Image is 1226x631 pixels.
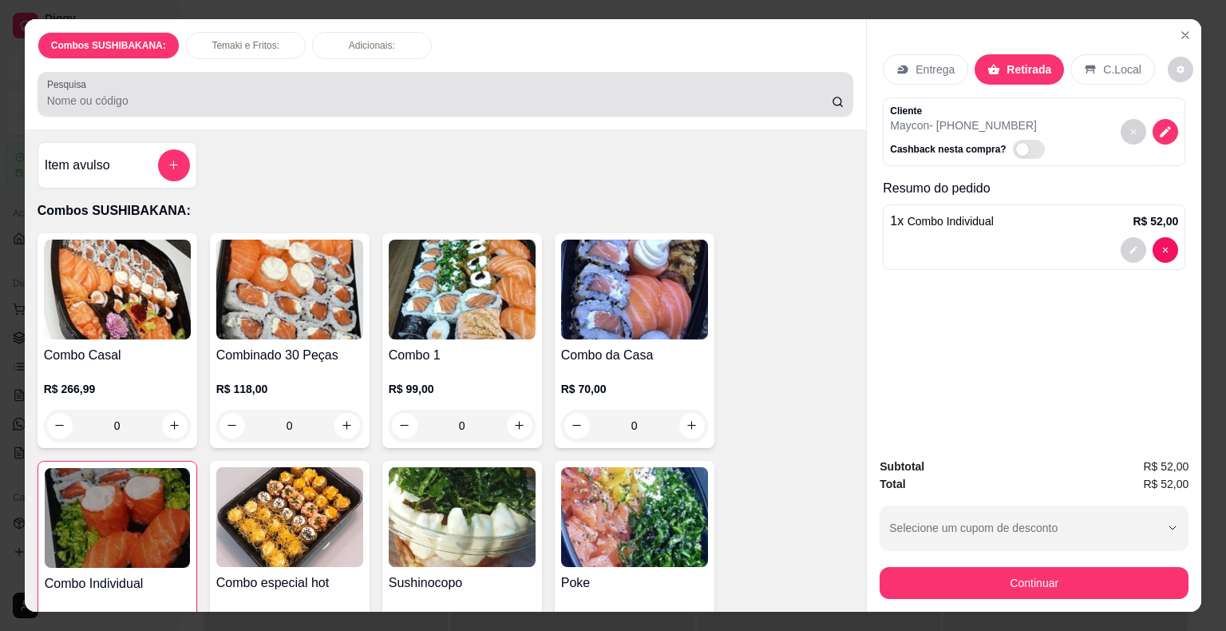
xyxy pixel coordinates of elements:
h4: Combo especial hot [216,573,363,593]
h4: Poke [561,573,708,593]
h4: Sushinocopo [389,573,536,593]
img: product-image [44,240,191,339]
button: Continuar [880,567,1188,599]
button: decrease-product-quantity [1121,119,1146,145]
span: Combo Individual [908,215,994,228]
strong: Total [880,478,905,490]
p: R$ 70,00 [561,381,708,397]
p: Combos SUSHIBAKANA: [51,39,166,52]
p: Combos SUSHIBAKANA: [38,201,854,220]
p: Temaki e Fritos: [212,39,279,52]
p: 1 x [890,212,994,231]
p: R$ 52,00 [1133,213,1178,229]
p: R$ 52,00 [45,609,190,625]
strong: Subtotal [880,460,924,473]
button: Selecione um cupom de desconto [880,506,1188,550]
button: increase-product-quantity [507,413,532,439]
img: product-image [561,240,708,339]
input: Pesquisa [47,93,832,109]
p: Retirada [1007,62,1051,77]
p: R$ 118,00 [216,381,363,397]
label: Pesquisa [47,77,92,91]
h4: Item avulso [45,156,110,175]
h4: Combinado 30 Peças [216,346,363,365]
p: Adicionais: [349,39,395,52]
button: decrease-product-quantity [564,413,590,439]
button: increase-product-quantity [162,413,188,439]
span: R$ 52,00 [1143,458,1188,475]
p: Resumo do pedido [883,179,1185,198]
button: increase-product-quantity [679,413,705,439]
img: product-image [216,467,363,567]
p: C.Local [1103,62,1141,77]
button: add-separate-item [158,149,190,181]
img: product-image [389,467,536,567]
p: Maycon - [PHONE_NUMBER] [890,117,1050,133]
p: Cashback nesta compra? [890,143,1006,156]
button: decrease-product-quantity [47,413,73,439]
h4: Combo Individual [45,574,190,593]
img: product-image [561,467,708,567]
h4: Combo da Casa [561,346,708,365]
span: R$ 52,00 [1143,475,1188,493]
button: decrease-product-quantity [1168,57,1193,82]
p: R$ 55,00 [561,610,708,626]
label: Automatic updates [1013,140,1051,159]
button: decrease-product-quantity [219,413,245,439]
p: Entrega [916,62,955,77]
button: decrease-product-quantity [392,413,417,439]
h4: Combo Casal [44,346,191,365]
img: product-image [389,240,536,339]
button: Close [1173,22,1198,48]
button: decrease-product-quantity [1153,119,1178,145]
p: R$ 99,00 [389,381,536,397]
p: R$ 89,90 [216,610,363,626]
button: decrease-product-quantity [1121,237,1146,263]
button: increase-product-quantity [334,413,360,439]
p: R$ 266,99 [44,381,191,397]
p: R$ 45,00 [389,610,536,626]
p: Cliente [890,105,1050,117]
img: product-image [216,240,363,339]
h4: Combo 1 [389,346,536,365]
img: product-image [45,468,190,568]
button: decrease-product-quantity [1153,237,1178,263]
